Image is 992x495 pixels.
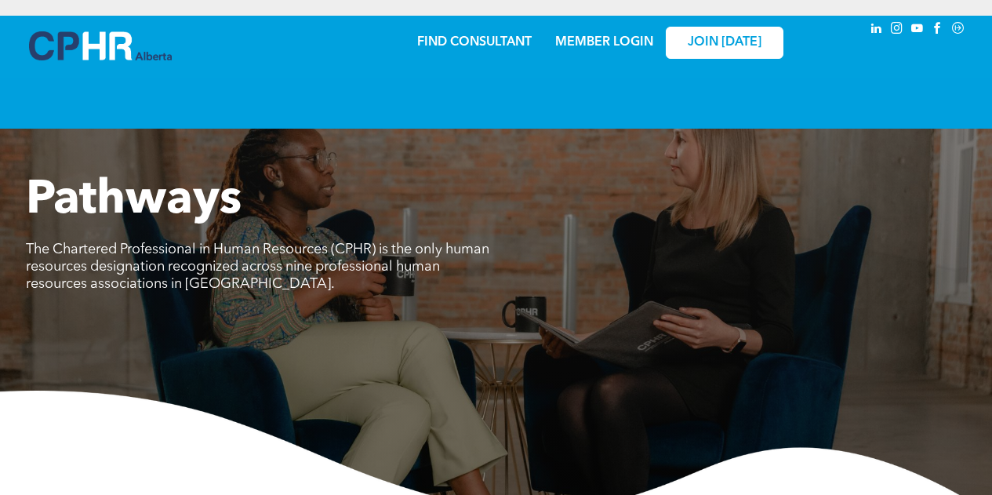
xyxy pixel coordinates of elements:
[868,20,885,41] a: linkedin
[950,20,967,41] a: Social network
[555,36,653,49] a: MEMBER LOGIN
[26,177,242,224] span: Pathways
[26,242,489,291] span: The Chartered Professional in Human Resources (CPHR) is the only human resources designation reco...
[29,31,172,60] img: A blue and white logo for cp alberta
[888,20,906,41] a: instagram
[909,20,926,41] a: youtube
[688,35,761,50] span: JOIN [DATE]
[417,36,532,49] a: FIND CONSULTANT
[929,20,947,41] a: facebook
[666,27,783,59] a: JOIN [DATE]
